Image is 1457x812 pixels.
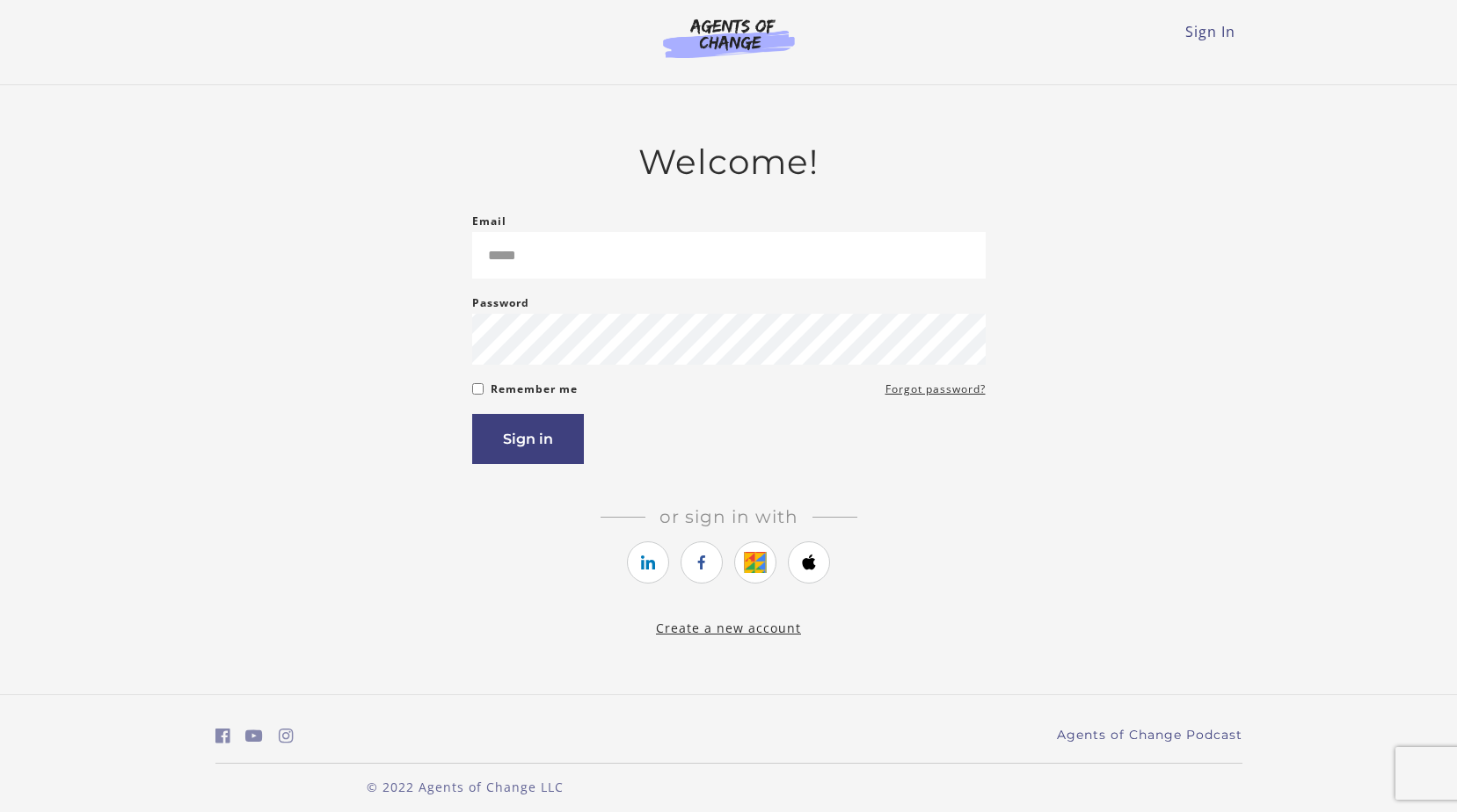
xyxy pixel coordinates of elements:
[279,723,294,749] a: https://www.instagram.com/agentsofchangeprep/ (Open in a new window)
[1185,22,1235,41] a: Sign In
[1057,726,1242,744] a: Agents of Change Podcast
[788,541,830,584] a: https://courses.thinkific.com/users/auth/apple?ss%5Breferral%5D=&ss%5Buser_return_to%5D=&ss%5Bvis...
[245,728,263,744] i: https://www.youtube.com/c/AgentsofChangeTestPrepbyMeaganMitchell (Open in a new window)
[472,414,584,464] button: Sign in
[645,506,812,527] span: Or sign in with
[279,728,294,744] i: https://www.instagram.com/agentsofchangeprep/ (Open in a new window)
[245,723,263,749] a: https://www.youtube.com/c/AgentsofChangeTestPrepbyMeaganMitchell (Open in a new window)
[734,541,776,584] a: https://courses.thinkific.com/users/auth/google?ss%5Breferral%5D=&ss%5Buser_return_to%5D=&ss%5Bvi...
[215,728,230,744] i: https://www.facebook.com/groups/aswbtestprep (Open in a new window)
[472,293,529,314] label: Password
[472,141,986,183] h2: Welcome!
[885,379,986,400] a: Forgot password?
[491,379,578,400] label: Remember me
[215,723,230,749] a: https://www.facebook.com/groups/aswbtestprep (Open in a new window)
[656,620,801,636] a: Create a new account
[215,778,715,796] p: © 2022 Agents of Change LLC
[681,541,723,584] a: https://courses.thinkific.com/users/auth/facebook?ss%5Breferral%5D=&ss%5Buser_return_to%5D=&ss%5B...
[645,18,813,58] img: Agents of Change Logo
[627,541,669,584] a: https://courses.thinkific.com/users/auth/linkedin?ss%5Breferral%5D=&ss%5Buser_return_to%5D=&ss%5B...
[472,211,506,232] label: Email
